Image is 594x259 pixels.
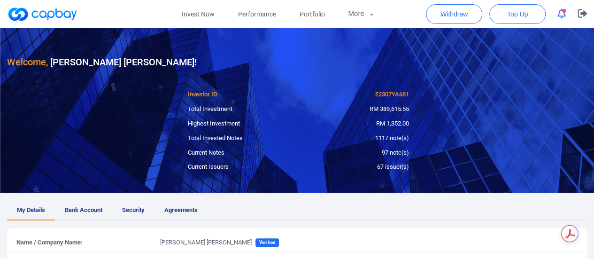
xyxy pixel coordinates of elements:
[122,205,145,215] span: Security
[376,120,409,127] span: RM 1,352.00
[238,9,276,19] span: Performance
[65,205,102,215] span: Bank Account
[382,149,409,156] span: 97 note(s)
[299,9,324,19] span: Portfolio
[181,104,299,114] div: Total Investment
[255,238,279,247] span: Verified
[507,9,528,19] span: Top Up
[164,205,198,215] span: Agreements
[181,162,299,172] div: Current Issuers
[181,148,299,158] div: Current Notes
[181,133,299,143] div: Total Invested Notes
[375,134,409,141] span: 1117 note(s)
[377,163,409,170] span: 67 issuer(s)
[298,90,416,100] div: E2307YA681
[181,90,299,100] div: Investor ID
[7,56,48,68] span: Welcome,
[370,105,409,112] span: RM 389,615.55
[181,119,299,129] div: Highest Investment
[7,55,197,70] h3: [PERSON_NAME] [PERSON_NAME] !
[426,4,482,24] button: Withdraw
[489,4,546,24] button: Top Up
[17,205,45,215] span: My Details
[16,238,146,248] p: Name / Company Name:
[160,238,252,248] p: [PERSON_NAME] [PERSON_NAME]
